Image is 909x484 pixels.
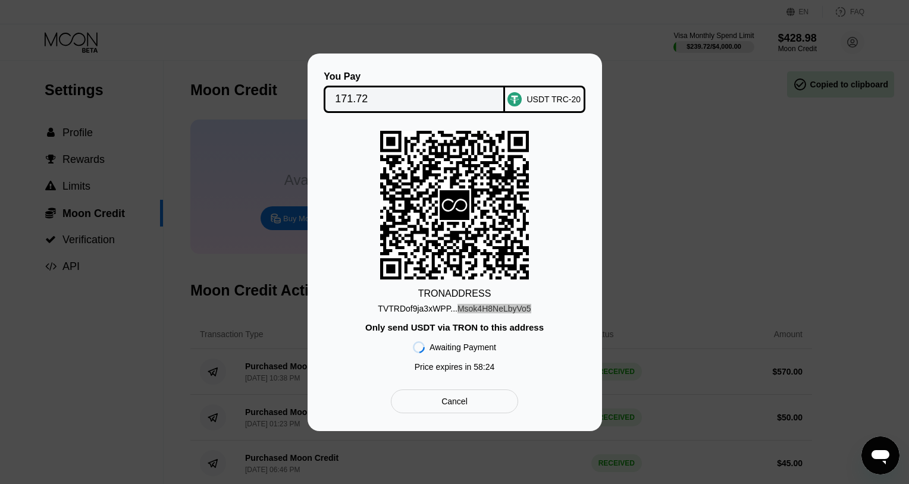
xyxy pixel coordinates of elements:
[526,95,581,104] div: USDT TRC-20
[365,322,544,332] div: Only send USDT via TRON to this address
[325,71,584,113] div: You PayUSDT TRC-20
[474,362,494,372] span: 58 : 24
[324,71,505,82] div: You Pay
[391,389,518,413] div: Cancel
[430,342,496,352] div: Awaiting Payment
[441,396,468,407] div: Cancel
[378,304,531,313] div: TVTRDof9ja3xWPP...Msok4H8NeLbyVo5
[378,299,531,313] div: TVTRDof9ja3xWPP...Msok4H8NeLbyVo5
[861,436,899,474] iframe: Button to launch messaging window
[415,362,495,372] div: Price expires in
[418,288,491,299] div: TRON ADDRESS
